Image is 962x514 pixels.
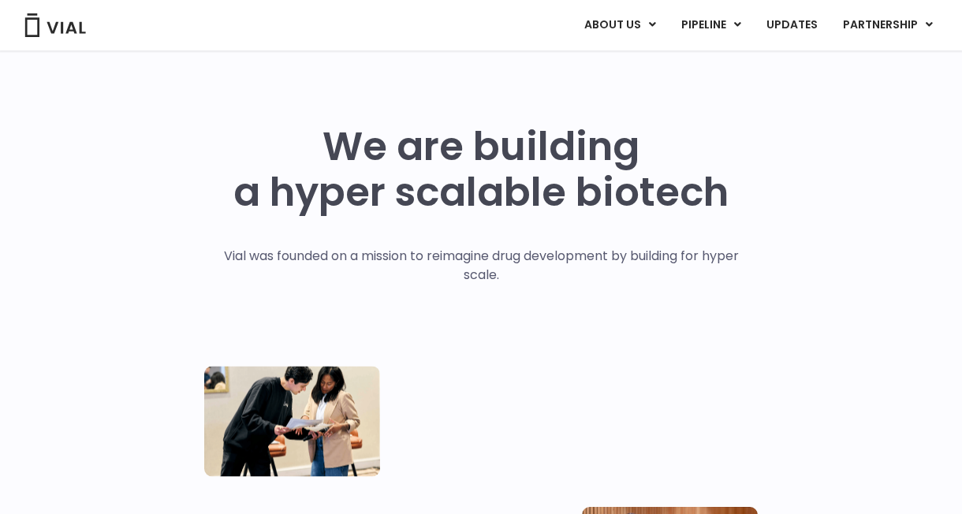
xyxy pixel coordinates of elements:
[572,12,668,39] a: ABOUT USMenu Toggle
[669,12,753,39] a: PIPELINEMenu Toggle
[204,366,380,476] img: Two people looking at a paper talking.
[233,124,729,215] h1: We are building a hyper scalable biotech
[754,12,830,39] a: UPDATES
[582,367,758,478] img: Three people working in an office
[207,247,755,285] p: Vial was founded on a mission to reimagine drug development by building for hyper scale.
[24,13,87,37] img: Vial Logo
[770,399,946,509] img: Group of people playing whirlyball
[830,12,945,39] a: PARTNERSHIPMenu Toggle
